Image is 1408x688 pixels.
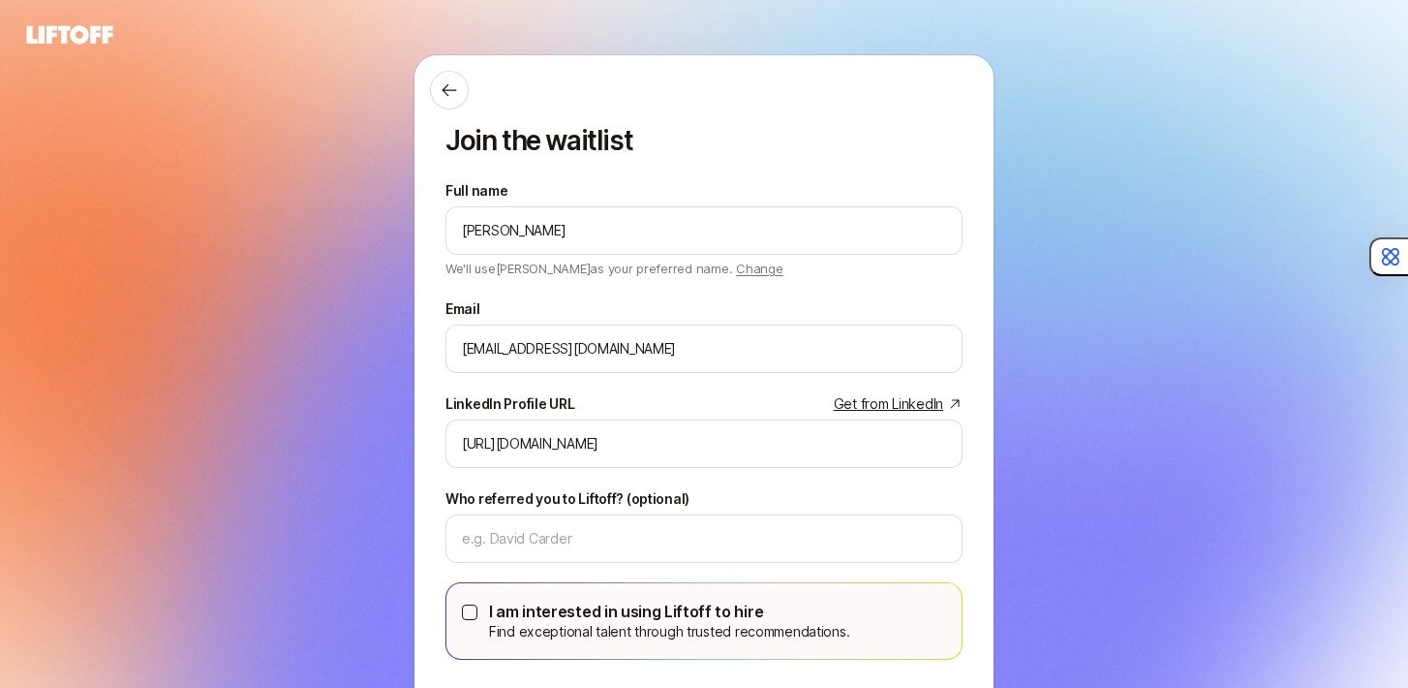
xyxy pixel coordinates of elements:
p: I am interested in using Liftoff to hire [489,599,849,624]
input: e.g. melanie@liftoff.xyz [462,337,946,360]
p: Join the waitlist [445,125,963,156]
button: I am interested in using Liftoff to hireFind exceptional talent through trusted recommendations. [462,605,477,620]
label: Email [445,297,480,321]
input: e.g. Melanie Perkins [462,219,946,242]
p: Find exceptional talent through trusted recommendations. [489,620,849,643]
span: Change [736,261,782,276]
label: Who referred you to Liftoff? (optional) [445,487,689,511]
a: Get from LinkedIn [834,392,963,416]
div: LinkedIn Profile URL [445,392,574,416]
p: We'll use [PERSON_NAME] as your preferred name. [445,255,783,278]
input: e.g. David Carder [462,527,946,550]
label: Full name [445,179,507,203]
input: e.g. https://www.linkedin.com/in/melanie-perkins [462,432,946,455]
